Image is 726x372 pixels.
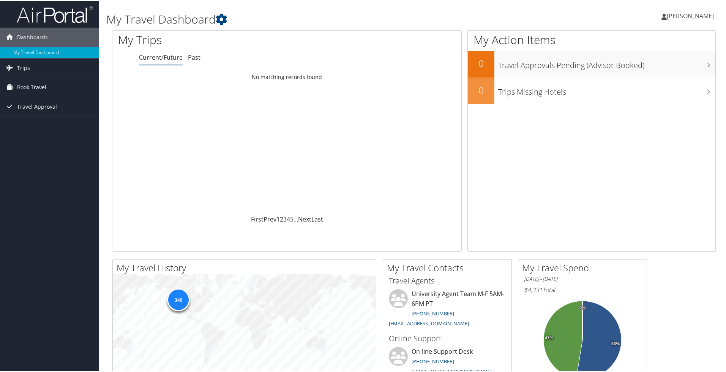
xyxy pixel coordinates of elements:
li: University Agent Team M-F 5AM-6PM PT [385,288,510,329]
h2: 0 [468,56,494,69]
h3: Travel Approvals Pending (Advisor Booked) [498,55,715,70]
a: 1 [276,214,280,223]
a: 4 [287,214,290,223]
h6: Total [524,285,641,293]
a: 5 [290,214,294,223]
span: Trips [17,58,30,77]
a: Current/Future [139,52,183,61]
h2: My Travel Contacts [387,261,511,274]
span: $4,331 [524,285,542,293]
h1: My Action Items [468,31,715,47]
tspan: 47% [545,335,553,340]
h1: My Trips [118,31,310,47]
span: Book Travel [17,77,46,96]
h6: [DATE] - [DATE] [524,275,641,282]
tspan: 53% [611,341,620,345]
h2: My Travel History [117,261,376,274]
a: 3 [283,214,287,223]
h3: Travel Agents [389,275,506,285]
tspan: 0% [579,305,586,309]
a: [PERSON_NAME] [661,4,721,27]
a: 0Trips Missing Hotels [468,77,715,103]
a: Prev [264,214,276,223]
img: airportal-logo.png [17,5,93,23]
h2: 0 [468,83,494,96]
span: Dashboards [17,27,48,46]
h1: My Travel Dashboard [106,11,516,27]
span: Travel Approval [17,97,57,116]
a: [PHONE_NUMBER] [412,357,454,364]
a: [PHONE_NUMBER] [412,309,454,316]
a: First [251,214,264,223]
a: [EMAIL_ADDRESS][DOMAIN_NAME] [389,319,469,326]
span: [PERSON_NAME] [667,11,714,19]
h2: My Travel Spend [522,261,647,274]
h3: Online Support [389,332,506,343]
a: Past [188,52,200,61]
h3: Trips Missing Hotels [498,82,715,97]
a: Next [298,214,311,223]
span: … [294,214,298,223]
td: No matching records found [112,70,461,83]
div: 340 [167,288,190,310]
a: 2 [280,214,283,223]
a: 0Travel Approvals Pending (Advisor Booked) [468,50,715,77]
a: Last [311,214,323,223]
